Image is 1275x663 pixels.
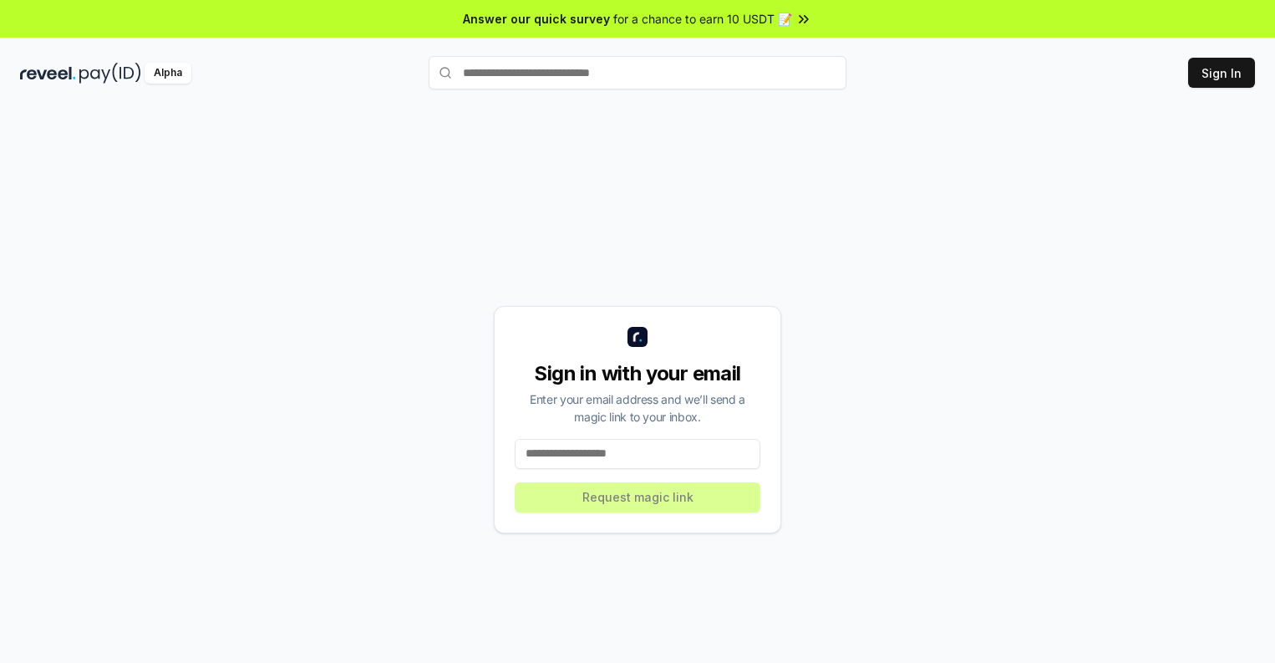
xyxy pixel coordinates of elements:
[627,327,648,347] img: logo_small
[515,390,760,426] div: Enter your email address and we’ll send a magic link to your inbox.
[79,63,141,84] img: pay_id
[20,63,76,84] img: reveel_dark
[613,10,792,28] span: for a chance to earn 10 USDT 📝
[463,10,610,28] span: Answer our quick survey
[145,63,191,84] div: Alpha
[515,360,760,387] div: Sign in with your email
[1188,58,1255,88] button: Sign In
